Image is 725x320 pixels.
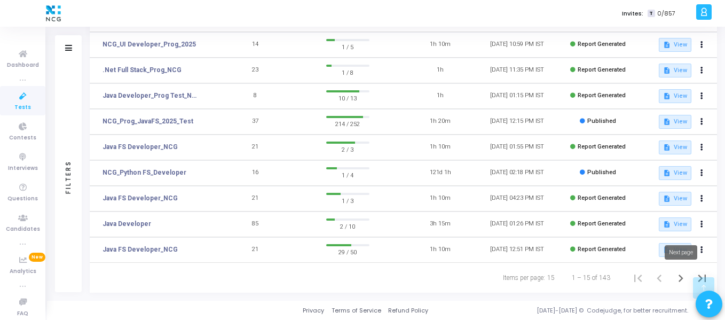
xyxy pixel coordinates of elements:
span: 214 / 252 [326,118,369,129]
td: [DATE] 02:18 PM IST [479,160,556,186]
a: NCG_UI Developer_Prog_2025 [103,40,196,49]
a: Terms of Service [332,306,381,315]
td: 1h 10m [402,237,479,263]
span: Analytics [10,267,36,276]
mat-icon: description [663,144,671,151]
a: Java FS Developer_NCG [103,245,178,254]
span: 29 / 50 [326,246,369,257]
td: 1h [402,58,479,83]
td: 1h 10m [402,186,479,212]
a: Refund Policy [388,306,428,315]
span: 10 / 13 [326,92,369,103]
a: NCG_Python FS_Developer [103,168,186,177]
div: 15 [547,273,555,283]
span: 1 / 8 [326,67,369,77]
span: Report Generated [578,194,626,201]
span: 2 / 10 [326,221,369,231]
td: [DATE] 04:23 PM IST [479,186,556,212]
button: View [659,115,691,129]
div: 1 – 15 of 143 [572,273,610,283]
a: Java Developer_Prog Test_NCG [103,91,201,100]
button: View [659,141,691,154]
span: T [648,10,655,18]
span: FAQ [17,309,28,318]
span: Questions [7,194,38,204]
a: Java Developer [103,219,151,229]
span: Contests [9,134,36,143]
td: 21 [217,135,294,160]
span: 1 / 3 [326,195,369,206]
mat-icon: description [663,195,671,202]
mat-icon: description [663,221,671,228]
span: 2 / 3 [326,144,369,154]
button: View [659,166,691,180]
button: View [659,217,691,231]
td: 3h 15m [402,212,479,237]
td: 85 [217,212,294,237]
td: 1h 10m [402,32,479,58]
span: Interviews [8,164,38,173]
div: [DATE]-[DATE] © Codejudge, for better recruitment. [428,306,712,315]
td: [DATE] 12:15 PM IST [479,109,556,135]
td: [DATE] 10:59 PM IST [479,32,556,58]
a: Java FS Developer_NCG [103,142,178,152]
button: View [659,64,691,77]
span: Published [587,169,616,176]
span: 1 / 5 [326,41,369,52]
button: View [659,192,691,206]
span: New [29,253,45,262]
span: Dashboard [7,61,39,70]
span: 0/857 [657,9,675,18]
span: Candidates [6,225,40,234]
td: 1h [402,83,479,109]
button: Previous page [649,267,670,288]
td: [DATE] 01:55 PM IST [479,135,556,160]
div: Items per page: [503,273,545,283]
button: Next page [670,267,691,288]
mat-icon: description [663,67,671,74]
div: Next page [665,245,697,260]
a: .Net Full Stack_Prog_NCG [103,65,182,75]
mat-icon: description [663,169,671,177]
button: Last page [691,267,713,288]
td: [DATE] 12:51 PM IST [479,237,556,263]
td: 37 [217,109,294,135]
button: View [659,89,691,103]
span: Report Generated [578,143,626,150]
a: Privacy [303,306,324,315]
td: 8 [217,83,294,109]
span: Report Generated [578,66,626,73]
td: 14 [217,32,294,58]
td: 21 [217,186,294,212]
td: 23 [217,58,294,83]
mat-icon: description [663,92,671,100]
span: Report Generated [578,41,626,48]
td: 1h 20m [402,109,479,135]
td: 16 [217,160,294,186]
mat-icon: description [663,118,671,126]
a: NCG_Prog_JavaFS_2025_Test [103,116,193,126]
span: Report Generated [578,246,626,253]
span: Report Generated [578,220,626,227]
td: 121d 1h [402,160,479,186]
button: View [659,38,691,52]
a: Java FS Developer_NCG [103,193,178,203]
img: logo [43,3,64,24]
mat-icon: description [663,41,671,49]
span: 1 / 4 [326,169,369,180]
div: Filters [64,118,73,236]
span: Tests [14,103,31,112]
span: Published [587,118,616,124]
td: 1h 10m [402,135,479,160]
td: [DATE] 01:15 PM IST [479,83,556,109]
td: [DATE] 11:35 PM IST [479,58,556,83]
td: [DATE] 01:26 PM IST [479,212,556,237]
td: 21 [217,237,294,263]
span: Report Generated [578,92,626,99]
button: First page [627,267,649,288]
label: Invites: [622,9,643,18]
